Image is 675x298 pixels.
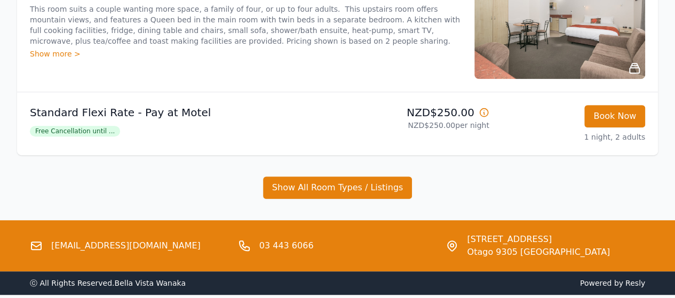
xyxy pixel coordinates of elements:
[498,132,645,142] p: 1 night, 2 adults
[30,4,462,46] p: This room suits a couple wanting more space, a family of four, or up to four adults. This upstair...
[625,279,645,287] a: Resly
[467,233,610,246] span: [STREET_ADDRESS]
[30,126,120,136] span: Free Cancellation until ...
[342,120,489,131] p: NZD$250.00 per night
[584,105,645,127] button: Book Now
[259,239,314,252] a: 03 443 6066
[342,105,489,120] p: NZD$250.00
[30,49,462,59] div: Show more >
[30,105,333,120] p: Standard Flexi Rate - Pay at Motel
[467,246,610,259] span: Otago 9305 [GEOGRAPHIC_DATA]
[51,239,201,252] a: [EMAIL_ADDRESS][DOMAIN_NAME]
[342,278,646,288] span: Powered by
[30,279,186,287] span: ⓒ All Rights Reserved. Bella Vista Wanaka
[263,176,412,199] button: Show All Room Types / Listings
